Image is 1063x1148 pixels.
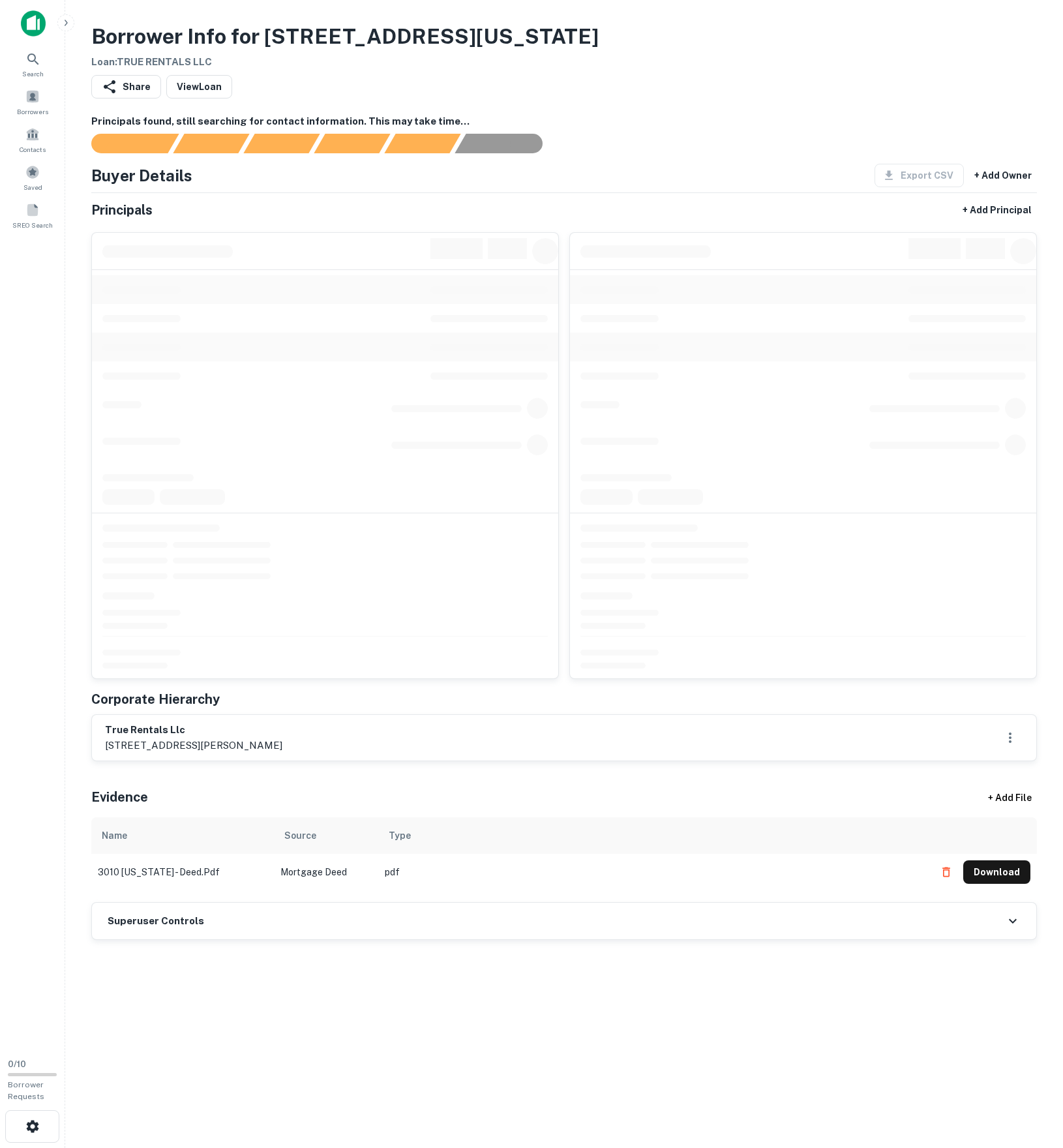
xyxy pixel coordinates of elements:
iframe: Chat Widget [998,1044,1063,1106]
span: SREO Search [12,220,53,230]
button: + Add Principal [957,198,1037,222]
span: Borrowers [17,106,48,117]
h5: Corporate Hierarchy [91,689,220,709]
span: Search [22,68,44,79]
span: Contacts [20,144,46,155]
div: Sending borrower request to AI... [76,134,173,153]
span: Saved [23,182,42,192]
h3: Borrower Info for [STREET_ADDRESS][US_STATE] [91,21,599,52]
p: [STREET_ADDRESS][PERSON_NAME] [105,738,282,753]
a: Borrowers [4,84,61,119]
h5: Principals [91,200,153,220]
a: Saved [4,160,61,195]
span: 0 / 10 [8,1059,26,1069]
th: Type [378,817,928,854]
td: Mortgage Deed [274,854,378,890]
h6: Loan : TRUE RENTALS LLC [91,55,599,70]
div: AI fulfillment process complete. [455,134,558,153]
button: Download [963,860,1030,884]
span: Borrower Requests [8,1080,44,1101]
div: Principals found, still searching for contact information. This may take time... [384,134,460,153]
td: 3010 [US_STATE] - deed.pdf [91,854,274,890]
img: capitalize-icon.png [21,10,46,37]
div: scrollable content [91,817,1037,902]
button: Share [91,75,161,98]
th: Source [274,817,378,854]
div: Type [389,828,411,843]
h5: Evidence [91,787,148,807]
div: Name [102,828,127,843]
h6: Principals found, still searching for contact information. This may take time... [91,114,1037,129]
h4: Buyer Details [91,164,192,187]
div: Documents found, AI parsing details... [243,134,320,153]
a: Search [4,46,61,82]
a: Contacts [4,122,61,157]
td: pdf [378,854,928,890]
h6: true rentals llc [105,723,282,738]
a: ViewLoan [166,75,232,98]
a: SREO Search [4,198,61,233]
div: Your request is received and processing... [173,134,249,153]
h6: Superuser Controls [108,914,204,929]
button: Delete file [935,862,958,883]
div: Source [284,828,316,843]
div: + Add File [964,786,1055,809]
th: Name [91,817,274,854]
button: + Add Owner [969,164,1037,187]
div: Principals found, AI now looking for contact information... [314,134,390,153]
